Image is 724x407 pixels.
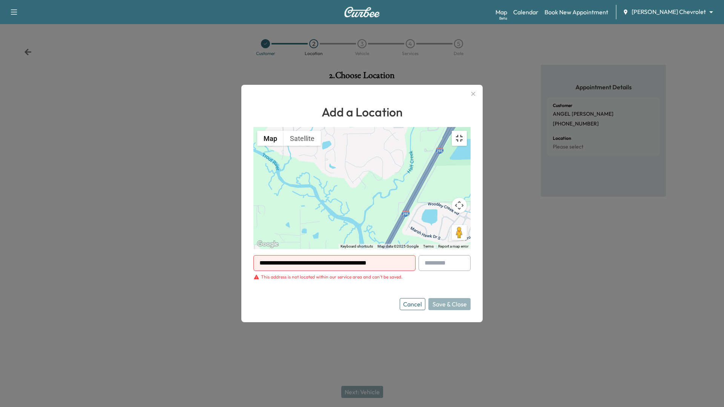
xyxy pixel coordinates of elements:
[400,298,425,310] button: Cancel
[377,244,419,248] span: Map data ©2025 Google
[452,225,467,240] button: Drag Pegman onto the map to open Street View
[261,274,402,280] div: This address is not located within our service area and can't be saved.
[513,8,538,17] a: Calendar
[284,131,321,146] button: Show satellite imagery
[255,239,280,249] img: Google
[495,8,507,17] a: MapBeta
[438,244,468,248] a: Report a map error
[253,103,471,121] h1: Add a Location
[632,8,706,16] span: [PERSON_NAME] Chevrolet
[255,239,280,249] a: Open this area in Google Maps (opens a new window)
[341,244,373,249] button: Keyboard shortcuts
[452,131,467,146] button: Toggle fullscreen view
[257,131,284,146] button: Show street map
[499,15,507,21] div: Beta
[344,7,380,17] img: Curbee Logo
[452,198,467,213] button: Map camera controls
[423,244,434,248] a: Terms (opens in new tab)
[545,8,608,17] a: Book New Appointment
